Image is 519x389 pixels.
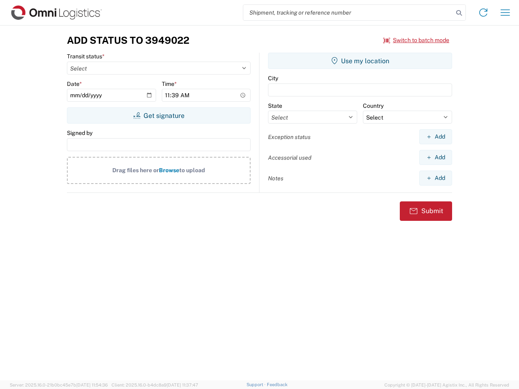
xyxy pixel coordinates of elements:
[419,171,452,186] button: Add
[419,129,452,144] button: Add
[67,80,82,88] label: Date
[384,381,509,389] span: Copyright © [DATE]-[DATE] Agistix Inc., All Rights Reserved
[76,383,108,387] span: [DATE] 11:54:36
[268,133,311,141] label: Exception status
[383,34,449,47] button: Switch to batch mode
[243,5,453,20] input: Shipment, tracking or reference number
[112,383,198,387] span: Client: 2025.16.0-b4dc8a9
[67,53,105,60] label: Transit status
[67,129,92,137] label: Signed by
[268,154,311,161] label: Accessorial used
[268,102,282,109] label: State
[268,175,283,182] label: Notes
[179,167,205,173] span: to upload
[10,383,108,387] span: Server: 2025.16.0-21b0bc45e7b
[268,53,452,69] button: Use my location
[162,80,177,88] label: Time
[400,201,452,221] button: Submit
[247,382,267,387] a: Support
[167,383,198,387] span: [DATE] 11:37:47
[112,167,159,173] span: Drag files here or
[159,167,179,173] span: Browse
[363,102,384,109] label: Country
[268,75,278,82] label: City
[67,107,251,124] button: Get signature
[67,34,189,46] h3: Add Status to 3949022
[419,150,452,165] button: Add
[267,382,287,387] a: Feedback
